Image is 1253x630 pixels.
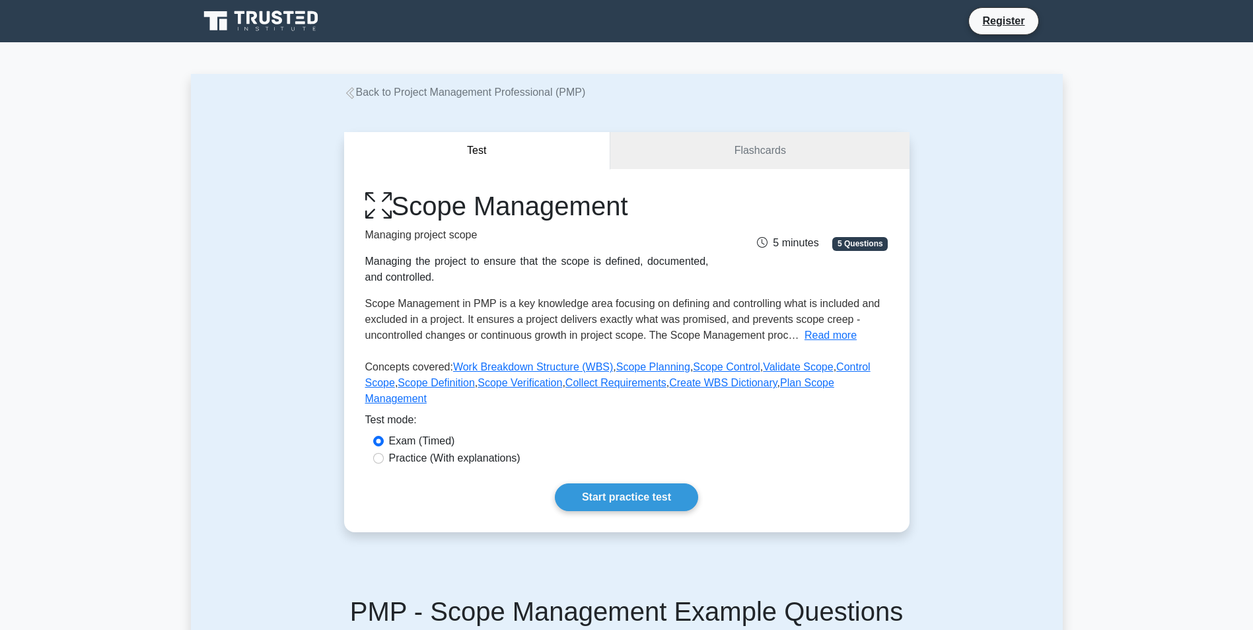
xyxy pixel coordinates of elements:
[398,377,475,388] a: Scope Definition
[344,132,611,170] button: Test
[453,361,613,372] a: Work Breakdown Structure (WBS)
[832,237,888,250] span: 5 Questions
[805,328,857,343] button: Read more
[555,483,698,511] a: Start practice test
[365,190,709,222] h1: Scope Management
[478,377,562,388] a: Scope Verification
[610,132,909,170] a: Flashcards
[365,359,888,412] p: Concepts covered: , , , , , , , , ,
[365,298,880,341] span: Scope Management in PMP is a key knowledge area focusing on defining and controlling what is incl...
[763,361,833,372] a: Validate Scope
[565,377,666,388] a: Collect Requirements
[365,377,834,404] a: Plan Scope Management
[389,450,520,466] label: Practice (With explanations)
[365,227,709,243] p: Managing project scope
[365,254,709,285] div: Managing the project to ensure that the scope is defined, documented, and controlled.
[757,237,818,248] span: 5 minutes
[974,13,1032,29] a: Register
[693,361,760,372] a: Scope Control
[365,412,888,433] div: Test mode:
[389,433,455,449] label: Exam (Timed)
[207,596,1047,627] h5: PMP - Scope Management Example Questions
[669,377,777,388] a: Create WBS Dictionary
[616,361,690,372] a: Scope Planning
[344,87,586,98] a: Back to Project Management Professional (PMP)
